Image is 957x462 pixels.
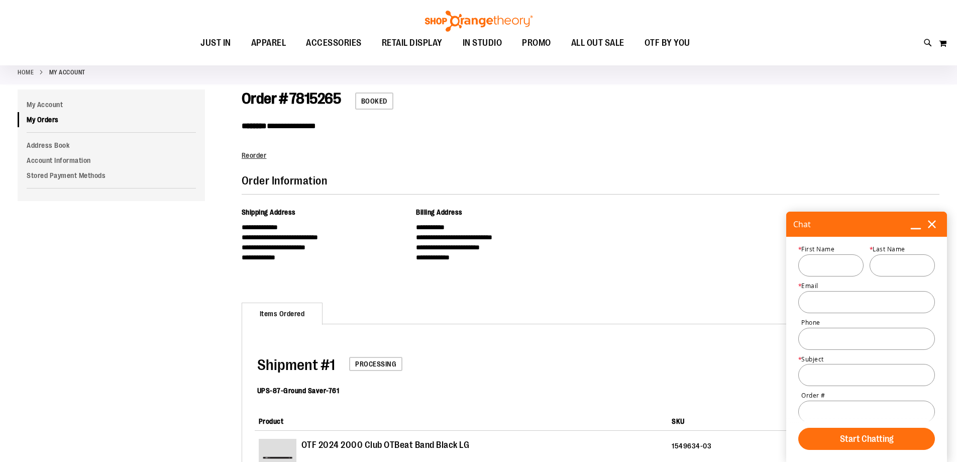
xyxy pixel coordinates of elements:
[758,408,824,431] th: Price
[18,138,205,153] a: Address Book
[798,282,802,291] span: Required
[522,32,551,54] span: PROMO
[801,282,818,290] span: Email
[416,208,463,216] span: Billing Address
[801,355,824,363] span: Subject
[355,93,393,110] span: Booked
[242,303,323,325] strong: Items Ordered
[242,90,341,107] span: Order # 7815265
[645,32,690,54] span: OTF BY YOU
[423,11,534,32] img: Shop Orangetheory
[251,32,286,54] span: APPAREL
[349,357,402,371] span: Processing
[18,153,205,168] a: Account Information
[255,408,668,431] th: Product
[798,245,802,254] span: Required
[571,32,624,54] span: ALL OUT SALE
[801,245,834,253] span: First Name
[242,151,267,159] a: Reorder
[668,408,758,431] th: SKU
[200,32,231,54] span: JUST IN
[49,68,85,77] strong: My Account
[257,356,335,374] span: 1
[18,168,205,183] a: Stored Payment Methods
[463,32,502,54] span: IN STUDIO
[801,391,825,399] span: Order #
[382,32,443,54] span: RETAIL DISPLAY
[242,208,296,216] span: Shipping Address
[242,174,328,187] span: Order Information
[870,245,874,254] span: Required
[18,112,205,127] a: My Orders
[18,68,34,77] a: Home
[802,434,931,444] span: Start Chatting
[306,32,362,54] span: ACCESSORIES
[301,439,470,452] strong: OTF 2024 2000 Club OTBeat Band Black LG
[798,428,935,450] button: Start Chatting
[257,386,340,396] dt: UPS-87-Ground Saver-761
[798,355,802,364] span: Required
[924,216,940,232] button: Close dialog
[257,356,330,374] span: Shipment #
[873,245,905,253] span: Last Name
[18,97,205,112] a: My Account
[801,318,820,326] span: Phone
[908,216,924,232] button: Minimize chat
[793,216,908,232] h2: Chat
